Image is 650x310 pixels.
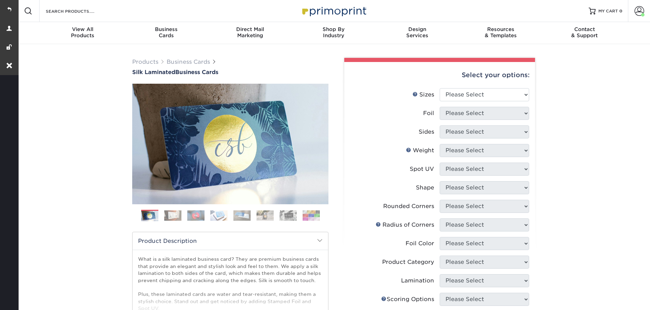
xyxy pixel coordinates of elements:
div: Industry [292,26,376,39]
a: Shop ByIndustry [292,22,376,44]
span: Direct Mail [208,26,292,32]
div: Cards [125,26,208,39]
div: Rounded Corners [383,202,434,210]
div: Sides [419,128,434,136]
div: Weight [406,146,434,155]
div: Select your options: [350,62,530,88]
div: Product Category [382,258,434,266]
img: Business Cards 04 [210,210,228,221]
span: Contact [543,26,626,32]
a: Products [132,59,158,65]
span: Design [375,26,459,32]
h2: Product Description [133,232,328,250]
div: Products [41,26,125,39]
div: Sizes [412,91,434,99]
div: Scoring Options [381,295,434,303]
div: Marketing [208,26,292,39]
img: Business Cards 06 [256,210,274,221]
span: Business [125,26,208,32]
div: Foil Color [406,239,434,248]
a: BusinessCards [125,22,208,44]
a: View AllProducts [41,22,125,44]
img: Business Cards 05 [233,210,251,221]
div: Spot UV [410,165,434,173]
span: MY CART [598,8,618,14]
a: Resources& Templates [459,22,543,44]
img: Primoprint [299,3,368,18]
span: 0 [619,9,622,13]
a: Business Cards [167,59,210,65]
a: DesignServices [375,22,459,44]
input: SEARCH PRODUCTS..... [45,7,112,15]
a: Silk LaminatedBusiness Cards [132,69,328,75]
div: & Support [543,26,626,39]
div: Shape [416,184,434,192]
div: Services [375,26,459,39]
img: Business Cards 08 [303,210,320,221]
div: & Templates [459,26,543,39]
img: Business Cards 02 [164,210,181,221]
span: Shop By [292,26,376,32]
a: Contact& Support [543,22,626,44]
img: Business Cards 01 [141,207,158,225]
a: Direct MailMarketing [208,22,292,44]
img: Business Cards 03 [187,210,205,221]
div: Radius of Corners [376,221,434,229]
div: Foil [423,109,434,117]
h1: Business Cards [132,69,328,75]
img: Silk Laminated 01 [132,46,328,242]
span: Resources [459,26,543,32]
span: View All [41,26,125,32]
img: Business Cards 07 [280,210,297,221]
div: Lamination [401,277,434,285]
span: Silk Laminated [132,69,175,75]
